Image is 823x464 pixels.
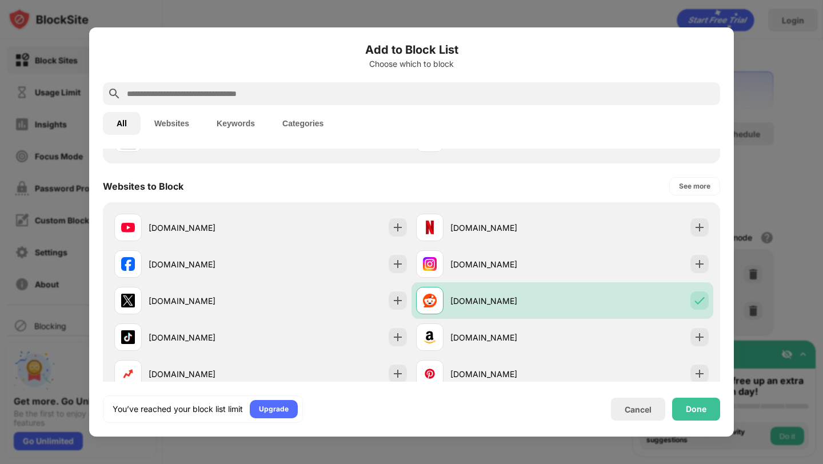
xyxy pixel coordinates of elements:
[203,112,269,135] button: Keywords
[450,368,562,380] div: [DOMAIN_NAME]
[103,181,183,192] div: Websites to Block
[103,112,141,135] button: All
[121,367,135,381] img: favicons
[113,403,243,415] div: You’ve reached your block list limit
[103,41,720,58] h6: Add to Block List
[625,405,652,414] div: Cancel
[423,257,437,271] img: favicons
[423,294,437,307] img: favicons
[423,221,437,234] img: favicons
[107,87,121,101] img: search.svg
[423,330,437,344] img: favicons
[149,222,261,234] div: [DOMAIN_NAME]
[121,294,135,307] img: favicons
[121,330,135,344] img: favicons
[679,181,710,192] div: See more
[103,59,720,69] div: Choose which to block
[149,258,261,270] div: [DOMAIN_NAME]
[450,222,562,234] div: [DOMAIN_NAME]
[423,367,437,381] img: favicons
[450,331,562,343] div: [DOMAIN_NAME]
[141,112,203,135] button: Websites
[259,403,289,415] div: Upgrade
[121,221,135,234] img: favicons
[450,295,562,307] div: [DOMAIN_NAME]
[149,331,261,343] div: [DOMAIN_NAME]
[149,368,261,380] div: [DOMAIN_NAME]
[121,257,135,271] img: favicons
[450,258,562,270] div: [DOMAIN_NAME]
[686,405,706,414] div: Done
[269,112,337,135] button: Categories
[149,295,261,307] div: [DOMAIN_NAME]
